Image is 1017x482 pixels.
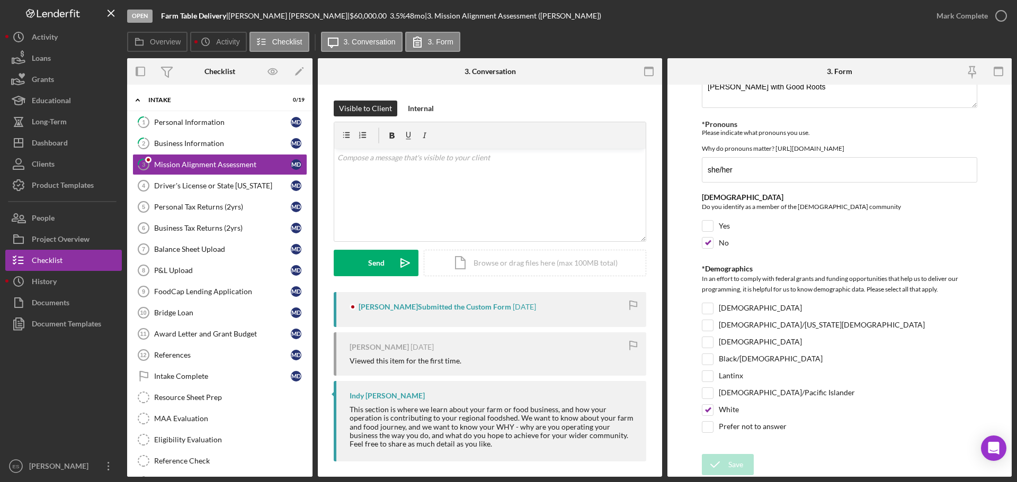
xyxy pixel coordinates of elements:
[132,408,307,429] a: MAA Evaluation
[291,329,301,339] div: M D
[132,387,307,408] a: Resource Sheet Prep
[291,371,301,381] div: M D
[981,435,1006,461] div: Open Intercom Messenger
[142,119,145,125] tspan: 1
[702,120,737,129] label: *Pronouns
[154,414,307,423] div: MAA Evaluation
[359,303,511,311] div: [PERSON_NAME] Submitted the Custom Form
[132,133,307,154] a: 2Business InformationMD
[5,132,122,153] button: Dashboard
[32,175,94,198] div: Product Templates
[702,454,754,475] button: Save
[926,5,1012,26] button: Mark Complete
[5,26,122,48] button: Activity
[465,67,516,76] div: 3. Conversation
[719,221,730,231] label: Yes
[702,265,977,273] div: *Demographics
[127,10,153,23] div: Open
[32,111,67,135] div: Long-Term
[216,38,239,46] label: Activity
[291,350,301,360] div: M D
[132,112,307,133] a: 1Personal InformationMD
[154,393,307,402] div: Resource Sheet Prep
[408,101,434,116] div: Internal
[406,12,425,20] div: 48 mo
[154,245,291,253] div: Balance Sheet Upload
[142,161,145,168] tspan: 3
[425,12,601,20] div: | 3. Mission Alignment Assessment ([PERSON_NAME])
[272,38,302,46] label: Checklist
[154,139,291,148] div: Business Information
[350,392,425,400] div: Indy [PERSON_NAME]
[32,48,51,71] div: Loans
[32,90,71,114] div: Educational
[5,250,122,271] button: Checklist
[127,32,188,52] button: Overview
[5,90,122,111] a: Educational
[5,48,122,69] button: Loans
[291,223,301,233] div: M D
[5,153,122,175] button: Clients
[132,302,307,323] a: 10Bridge LoanMD
[5,313,122,334] button: Document Templates
[350,12,390,20] div: $60,000.00
[32,153,55,177] div: Clients
[148,97,278,103] div: Intake
[719,337,802,348] label: [DEMOGRAPHIC_DATA]
[142,140,145,147] tspan: 2
[228,12,350,20] div: [PERSON_NAME] [PERSON_NAME] |
[344,38,396,46] label: 3. Conversation
[5,292,122,313] a: Documents
[140,331,146,337] tspan: 11
[154,372,291,380] div: Intake Complete
[5,271,122,292] button: History
[5,229,122,250] button: Project Overview
[32,229,90,252] div: Project Overview
[702,74,977,108] textarea: [PERSON_NAME] with Good Roots
[291,307,301,318] div: M D
[32,26,58,50] div: Activity
[390,12,406,20] div: 3.5 %
[291,202,301,212] div: M D
[32,271,57,295] div: History
[719,238,729,248] label: No
[827,67,852,76] div: 3. Form
[5,111,122,132] button: Long-Term
[140,310,146,316] tspan: 10
[132,154,307,175] a: 3Mission Alignment AssessmentMD
[154,203,291,211] div: Personal Tax Returns (2yrs)
[154,224,291,232] div: Business Tax Returns (2yrs)
[719,422,787,432] label: Prefer not to answer
[339,101,392,116] div: Visible to Client
[204,67,235,76] div: Checklist
[5,207,122,229] button: People
[428,38,453,46] label: 3. Form
[142,267,145,274] tspan: 8
[32,69,54,93] div: Grants
[142,183,146,189] tspan: 4
[321,32,403,52] button: 3. Conversation
[132,323,307,344] a: 11Award Letter and Grant BudgetMD
[719,320,925,331] label: [DEMOGRAPHIC_DATA]/[US_STATE][DEMOGRAPHIC_DATA]
[350,343,409,351] div: [PERSON_NAME]
[5,175,122,196] a: Product Templates
[719,388,855,398] label: [DEMOGRAPHIC_DATA]/Pacific Islander
[142,225,145,231] tspan: 6
[291,117,301,128] div: M D
[403,101,439,116] button: Internal
[249,32,309,52] button: Checklist
[291,138,301,149] div: M D
[142,288,145,295] tspan: 9
[32,132,68,156] div: Dashboard
[26,456,95,479] div: [PERSON_NAME]
[13,463,20,469] text: ES
[154,457,307,465] div: Reference Check
[702,202,977,215] div: Do you identify as a member of the [DEMOGRAPHIC_DATA] community
[291,286,301,297] div: M D
[291,244,301,254] div: M D
[728,454,743,475] div: Save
